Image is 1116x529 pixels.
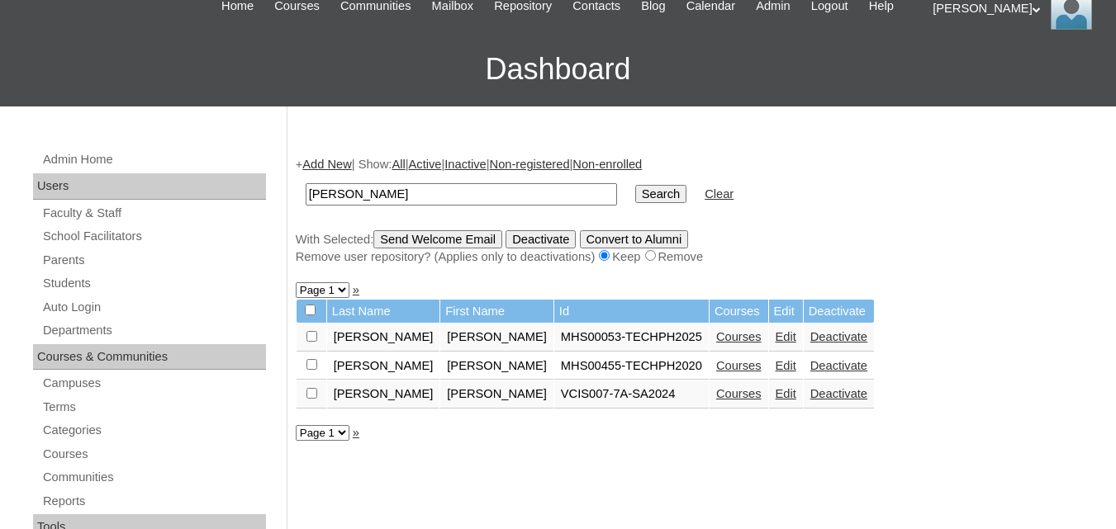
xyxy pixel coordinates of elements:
[635,185,686,203] input: Search
[353,426,359,439] a: »
[327,380,440,409] td: [PERSON_NAME]
[440,324,553,352] td: [PERSON_NAME]
[776,387,796,400] a: Edit
[554,300,709,324] td: Id
[41,467,266,488] a: Communities
[810,330,867,343] a: Deactivate
[440,300,553,324] td: First Name
[41,491,266,512] a: Reports
[506,230,576,248] input: Deactivate
[8,32,1108,106] h3: Dashboard
[41,273,266,294] a: Students
[327,300,440,324] td: Last Name
[572,158,642,171] a: Non-enrolled
[710,300,768,324] td: Courses
[373,230,502,248] input: Send Welcome Email
[41,203,266,224] a: Faculty & Staff
[41,226,266,247] a: School Facilitators
[440,380,553,409] td: [PERSON_NAME]
[409,158,442,171] a: Active
[716,387,762,400] a: Courses
[41,420,266,441] a: Categories
[810,387,867,400] a: Deactivate
[306,183,617,205] input: Search
[769,300,803,324] td: Edit
[353,283,359,296] a: »
[776,359,796,372] a: Edit
[33,344,266,371] div: Courses & Communities
[41,297,266,318] a: Auto Login
[392,158,405,171] a: All
[776,330,796,343] a: Edit
[296,248,1099,266] div: Remove user repository? (Applies only to deactivations) Keep Remove
[554,380,709,409] td: VCIS007-7A-SA2024
[41,149,266,170] a: Admin Home
[580,230,689,248] input: Convert to Alumni
[705,187,734,201] a: Clear
[41,373,266,394] a: Campuses
[41,320,266,341] a: Departments
[716,330,762,343] a: Courses
[41,444,266,465] a: Courses
[444,158,487,171] a: Inactive
[302,158,351,171] a: Add New
[440,352,553,380] td: [PERSON_NAME]
[296,156,1099,265] div: + | Show: | | | |
[327,352,440,380] td: [PERSON_NAME]
[810,359,867,372] a: Deactivate
[804,300,874,324] td: Deactivate
[554,324,709,352] td: MHS00053-TECHPH2025
[716,359,762,372] a: Courses
[554,352,709,380] td: MHS00455-TECHPH2020
[327,324,440,352] td: [PERSON_NAME]
[296,230,1099,266] div: With Selected:
[41,250,266,271] a: Parents
[33,173,266,200] div: Users
[41,397,266,418] a: Terms
[490,158,570,171] a: Non-registered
